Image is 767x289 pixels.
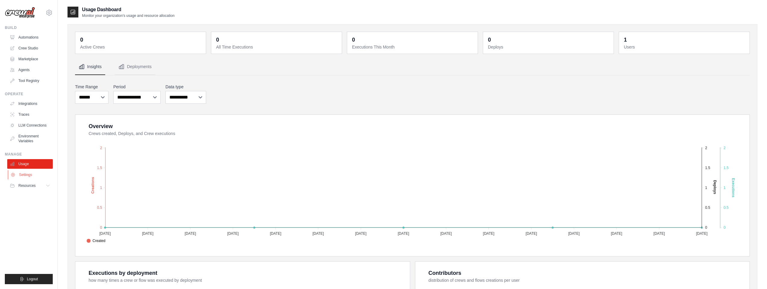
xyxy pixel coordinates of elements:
[724,186,726,190] tspan: 1
[398,231,409,236] tspan: [DATE]
[75,59,105,75] button: Insights
[75,59,750,75] nav: Tabs
[100,186,102,190] tspan: 1
[82,13,174,18] p: Monitor your organization's usage and resource allocation
[227,231,239,236] tspan: [DATE]
[352,44,474,50] dt: Executions This Month
[5,92,53,96] div: Operate
[429,277,743,283] dt: distribution of crews and flows creations per user
[724,206,729,210] tspan: 0.5
[5,274,53,284] button: Logout
[724,146,726,150] tspan: 2
[568,231,580,236] tspan: [DATE]
[731,178,735,197] text: Executions
[526,231,537,236] tspan: [DATE]
[115,59,155,75] button: Deployments
[80,36,83,44] div: 0
[440,231,452,236] tspan: [DATE]
[7,65,53,75] a: Agents
[80,44,202,50] dt: Active Crews
[705,186,707,190] tspan: 1
[185,231,196,236] tspan: [DATE]
[7,54,53,64] a: Marketplace
[89,277,403,283] dt: how many times a crew or flow was executed by deployment
[705,225,707,230] tspan: 0
[91,177,95,194] text: Creations
[7,181,53,190] button: Resources
[713,180,717,194] text: Deploys
[7,159,53,169] a: Usage
[705,146,707,150] tspan: 2
[142,231,153,236] tspan: [DATE]
[216,36,219,44] div: 0
[165,84,206,90] label: Data type
[7,121,53,130] a: LLM Connections
[89,122,113,130] div: Overview
[7,76,53,86] a: Tool Registry
[724,225,726,230] tspan: 0
[8,170,53,180] a: Settings
[355,231,366,236] tspan: [DATE]
[313,231,324,236] tspan: [DATE]
[113,84,161,90] label: Period
[18,183,36,188] span: Resources
[7,43,53,53] a: Crew Studio
[97,206,102,210] tspan: 0.5
[5,7,35,18] img: Logo
[488,36,491,44] div: 0
[86,238,105,243] span: Created
[100,146,102,150] tspan: 2
[705,206,710,210] tspan: 0.5
[624,44,746,50] dt: Users
[82,6,174,13] h2: Usage Dashboard
[7,99,53,108] a: Integrations
[624,36,627,44] div: 1
[100,225,102,230] tspan: 0
[75,84,108,90] label: Time Range
[27,277,38,281] span: Logout
[7,33,53,42] a: Automations
[7,110,53,119] a: Traces
[352,36,355,44] div: 0
[696,231,708,236] tspan: [DATE]
[89,130,742,137] dt: Crews created, Deploys, and Crew executions
[89,269,157,277] div: Executions by deployment
[611,231,622,236] tspan: [DATE]
[7,131,53,146] a: Environment Variables
[483,231,495,236] tspan: [DATE]
[5,152,53,157] div: Manage
[705,166,710,170] tspan: 1.5
[429,269,461,277] div: Contributors
[5,25,53,30] div: Build
[99,231,111,236] tspan: [DATE]
[488,44,610,50] dt: Deploys
[97,166,102,170] tspan: 1.5
[653,231,665,236] tspan: [DATE]
[270,231,281,236] tspan: [DATE]
[724,166,729,170] tspan: 1.5
[216,44,338,50] dt: All Time Executions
